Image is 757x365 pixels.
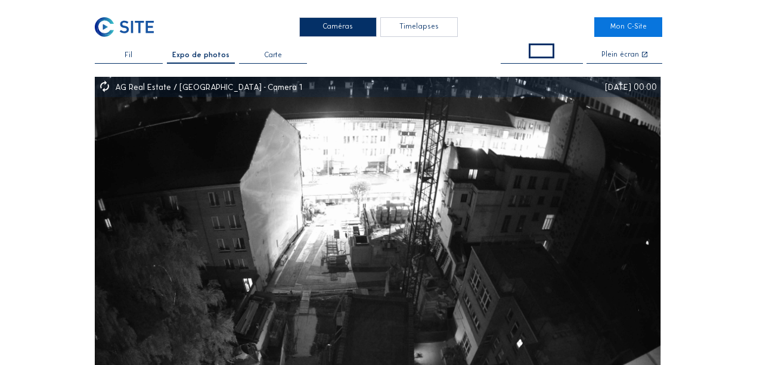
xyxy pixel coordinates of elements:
[264,52,282,59] span: Carte
[605,83,657,91] div: [DATE] 00:00
[601,51,639,59] div: Plein écran
[594,17,662,37] a: Mon C-Site
[172,52,229,59] span: Expo de photos
[268,83,302,91] div: Camera 1
[380,17,458,37] div: Timelapses
[125,52,132,59] span: Fil
[115,83,268,91] div: AG Real Estate / [GEOGRAPHIC_DATA]
[95,17,154,37] img: C-SITE Logo
[95,17,163,37] a: C-SITE Logo
[299,17,377,37] div: Caméras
